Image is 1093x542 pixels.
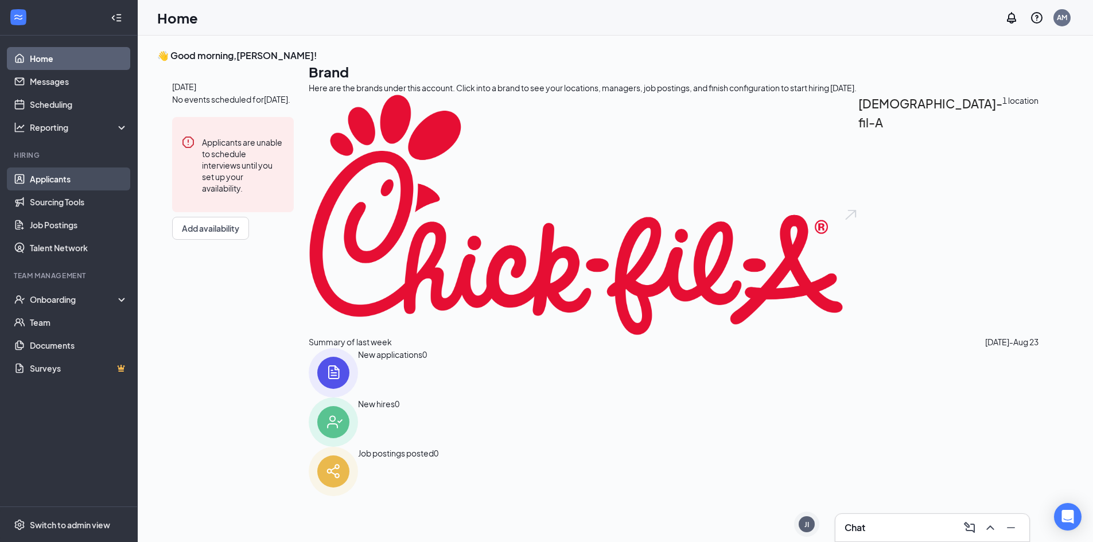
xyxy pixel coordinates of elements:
span: 0 [434,447,438,496]
div: New hires [358,397,395,447]
button: Add availability [172,217,249,240]
button: ChevronUp [981,518,999,537]
h1: Home [157,8,198,28]
span: Summary of last week [309,336,392,348]
svg: QuestionInfo [1030,11,1044,25]
a: Home [30,47,128,70]
svg: Collapse [111,12,122,24]
svg: ComposeMessage [963,521,977,535]
span: 1 location [1002,94,1038,336]
a: Messages [30,70,128,93]
svg: UserCheck [14,294,25,305]
img: icon [309,348,358,397]
img: icon [309,447,358,496]
div: Onboarding [30,294,118,305]
button: Minimize [1002,518,1020,537]
div: Applicants are unable to schedule interviews until you set up your availability. [202,135,285,194]
h3: 👋 Good morning, [PERSON_NAME] ! [157,49,1038,62]
span: [DATE] - Aug 23 [985,336,1038,348]
a: Documents [30,334,128,357]
svg: Analysis [14,122,25,133]
a: Talent Network [30,236,128,259]
svg: Settings [14,519,25,531]
div: Team Management [14,271,126,280]
div: JI [804,520,809,529]
div: New applications [358,348,422,397]
a: Sourcing Tools [30,190,128,213]
a: Applicants [30,167,128,190]
div: Hiring [14,150,126,160]
div: Open Intercom Messenger [1054,503,1082,531]
svg: Error [181,135,195,149]
h1: Brand [309,62,1038,81]
h2: [DEMOGRAPHIC_DATA]-fil-A [858,94,1002,336]
div: Job postings posted [358,447,434,496]
span: 0 [422,348,427,397]
svg: Minimize [1004,521,1018,535]
a: Scheduling [30,93,128,116]
span: [DATE] [172,80,294,93]
a: Team [30,311,128,334]
div: Here are the brands under this account. Click into a brand to see your locations, managers, job p... [309,81,1038,94]
div: Reporting [30,122,129,133]
svg: ChevronUp [983,521,997,535]
img: Chick-fil-A [309,94,843,336]
svg: Notifications [1005,11,1018,25]
a: SurveysCrown [30,357,128,380]
svg: WorkstreamLogo [13,11,24,23]
a: Job Postings [30,213,128,236]
span: No events scheduled for [DATE] . [172,93,290,106]
div: AM [1057,13,1067,22]
div: Switch to admin view [30,519,110,531]
img: open.6027fd2a22e1237b5b06.svg [843,94,858,336]
button: ComposeMessage [960,518,979,537]
h3: Chat [845,521,865,534]
span: 0 [395,397,399,447]
img: icon [309,397,358,447]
